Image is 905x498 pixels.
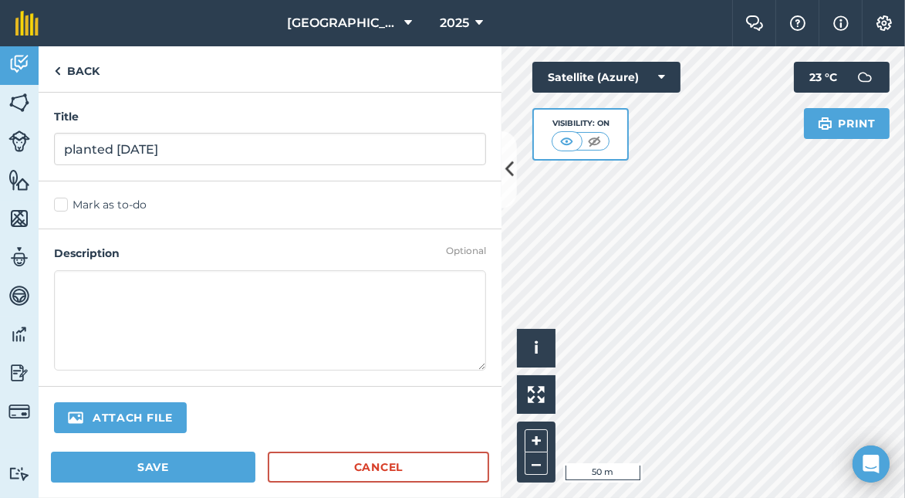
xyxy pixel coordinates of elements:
[794,62,890,93] button: 23 °C
[54,245,486,262] h4: Description
[818,114,832,133] img: svg+xml;base64,PHN2ZyB4bWxucz0iaHR0cDovL3d3dy53My5vcmcvMjAwMC9zdmciIHdpZHRoPSIxOSIgaGVpZ2h0PSIyNC...
[552,117,610,130] div: Visibility: On
[745,15,764,31] img: Two speech bubbles overlapping with the left bubble in the forefront
[528,386,545,403] img: Four arrows, one pointing top left, one top right, one bottom right and the last bottom left
[809,62,837,93] span: 23 ° C
[585,134,604,149] img: svg+xml;base64,PHN2ZyB4bWxucz0iaHR0cDovL3d3dy53My5vcmcvMjAwMC9zdmciIHdpZHRoPSI1MCIgaGVpZ2h0PSI0MC...
[8,323,30,346] img: svg+xml;base64,PD94bWwgdmVyc2lvbj0iMS4wIiBlbmNvZGluZz0idXRmLTgiPz4KPCEtLSBHZW5lcmF0b3I6IEFkb2JlIE...
[557,134,576,149] img: svg+xml;base64,PHN2ZyB4bWxucz0iaHR0cDovL3d3dy53My5vcmcvMjAwMC9zdmciIHdpZHRoPSI1MCIgaGVpZ2h0PSI0MC...
[8,361,30,385] img: svg+xml;base64,PD94bWwgdmVyc2lvbj0iMS4wIiBlbmNvZGluZz0idXRmLTgiPz4KPCEtLSBHZW5lcmF0b3I6IEFkb2JlIE...
[525,452,548,475] button: –
[8,53,30,76] img: svg+xml;base64,PD94bWwgdmVyc2lvbj0iMS4wIiBlbmNvZGluZz0idXRmLTgiPz4KPCEtLSBHZW5lcmF0b3I6IEFkb2JlIE...
[525,429,548,452] button: +
[534,338,539,357] span: i
[8,466,30,481] img: svg+xml;base64,PD94bWwgdmVyc2lvbj0iMS4wIiBlbmNvZGluZz0idXRmLTgiPz4KPCEtLSBHZW5lcmF0b3I6IEFkb2JlIE...
[853,445,890,483] div: Open Intercom Messenger
[532,62,680,93] button: Satellite (Azure)
[440,14,469,32] span: 2025
[8,401,30,422] img: svg+xml;base64,PD94bWwgdmVyc2lvbj0iMS4wIiBlbmNvZGluZz0idXRmLTgiPz4KPCEtLSBHZW5lcmF0b3I6IEFkb2JlIE...
[8,91,30,114] img: svg+xml;base64,PHN2ZyB4bWxucz0iaHR0cDovL3d3dy53My5vcmcvMjAwMC9zdmciIHdpZHRoPSI1NiIgaGVpZ2h0PSI2MC...
[446,245,486,257] div: Optional
[287,14,398,32] span: [GEOGRAPHIC_DATA]
[8,246,30,269] img: svg+xml;base64,PD94bWwgdmVyc2lvbj0iMS4wIiBlbmNvZGluZz0idXRmLTgiPz4KPCEtLSBHZW5lcmF0b3I6IEFkb2JlIE...
[517,329,555,368] button: i
[39,46,115,92] a: Back
[15,11,39,36] img: fieldmargin Logo
[788,15,807,31] img: A question mark icon
[875,15,893,31] img: A cog icon
[268,452,489,483] a: Cancel
[833,14,849,32] img: svg+xml;base64,PHN2ZyB4bWxucz0iaHR0cDovL3d3dy53My5vcmcvMjAwMC9zdmciIHdpZHRoPSIxNyIgaGVpZ2h0PSIxNy...
[51,452,255,483] button: Save
[849,62,880,93] img: svg+xml;base64,PD94bWwgdmVyc2lvbj0iMS4wIiBlbmNvZGluZz0idXRmLTgiPz4KPCEtLSBHZW5lcmF0b3I6IEFkb2JlIE...
[54,108,486,125] h4: Title
[8,284,30,307] img: svg+xml;base64,PD94bWwgdmVyc2lvbj0iMS4wIiBlbmNvZGluZz0idXRmLTgiPz4KPCEtLSBHZW5lcmF0b3I6IEFkb2JlIE...
[8,130,30,152] img: svg+xml;base64,PD94bWwgdmVyc2lvbj0iMS4wIiBlbmNvZGluZz0idXRmLTgiPz4KPCEtLSBHZW5lcmF0b3I6IEFkb2JlIE...
[54,197,486,213] label: Mark as to-do
[8,207,30,230] img: svg+xml;base64,PHN2ZyB4bWxucz0iaHR0cDovL3d3dy53My5vcmcvMjAwMC9zdmciIHdpZHRoPSI1NiIgaGVpZ2h0PSI2MC...
[8,168,30,191] img: svg+xml;base64,PHN2ZyB4bWxucz0iaHR0cDovL3d3dy53My5vcmcvMjAwMC9zdmciIHdpZHRoPSI1NiIgaGVpZ2h0PSI2MC...
[804,108,890,139] button: Print
[54,62,61,80] img: svg+xml;base64,PHN2ZyB4bWxucz0iaHR0cDovL3d3dy53My5vcmcvMjAwMC9zdmciIHdpZHRoPSI5IiBoZWlnaHQ9IjI0Ii...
